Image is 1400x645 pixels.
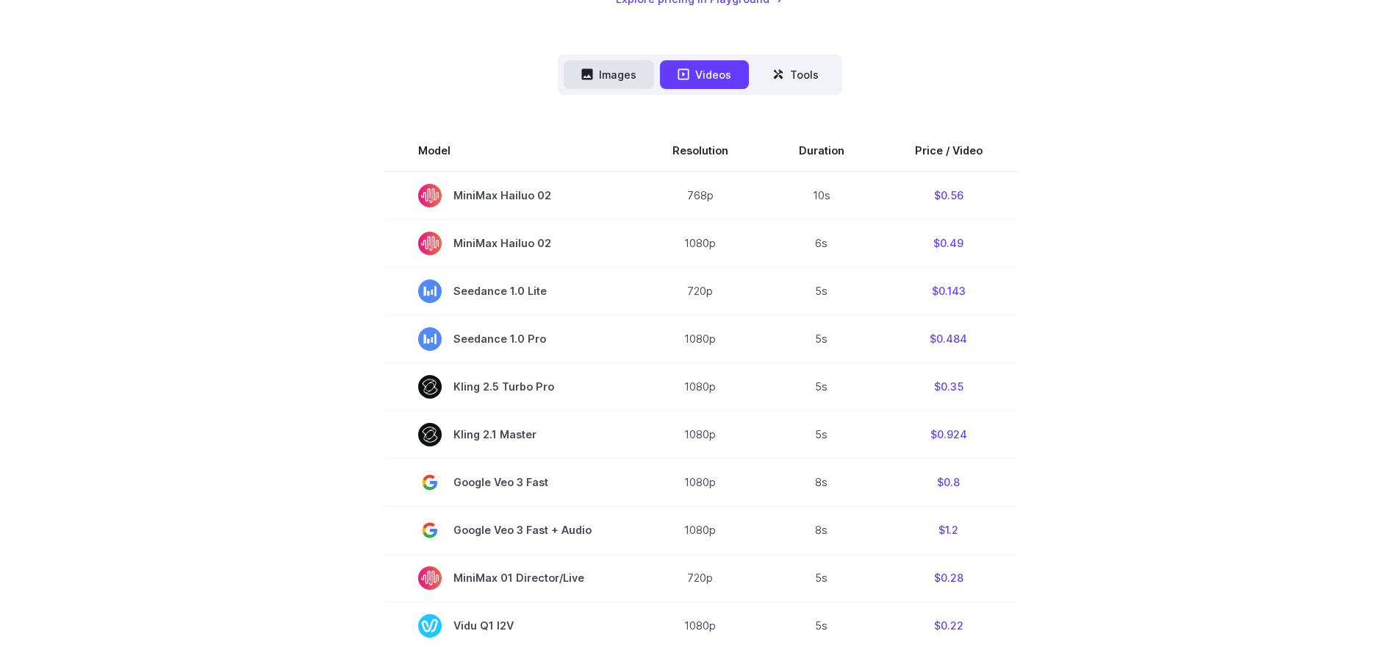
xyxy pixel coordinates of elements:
span: Kling 2.5 Turbo Pro [418,375,602,399]
span: Seedance 1.0 Pro [418,327,602,351]
td: $0.28 [880,554,1018,602]
td: 5s [764,363,880,410]
td: 1080p [637,458,764,506]
td: $0.49 [880,219,1018,267]
td: 5s [764,267,880,315]
span: MiniMax 01 Director/Live [418,566,602,590]
span: Vidu Q1 I2V [418,614,602,638]
td: 8s [764,458,880,506]
span: MiniMax Hailuo 02 [418,184,602,207]
th: Resolution [637,130,764,171]
td: $0.924 [880,410,1018,458]
td: $0.8 [880,458,1018,506]
button: Videos [660,60,749,89]
span: Kling 2.1 Master [418,423,602,446]
td: 1080p [637,363,764,410]
td: 1080p [637,410,764,458]
span: Google Veo 3 Fast + Audio [418,519,602,542]
td: 5s [764,315,880,363]
td: $1.2 [880,506,1018,554]
span: Google Veo 3 Fast [418,471,602,494]
td: $0.35 [880,363,1018,410]
th: Duration [764,130,880,171]
td: 5s [764,554,880,602]
td: $0.484 [880,315,1018,363]
th: Model [383,130,637,171]
td: $0.143 [880,267,1018,315]
td: 720p [637,554,764,602]
td: $0.56 [880,171,1018,220]
td: 1080p [637,506,764,554]
td: 8s [764,506,880,554]
td: 720p [637,267,764,315]
button: Images [564,60,654,89]
td: 5s [764,410,880,458]
td: 10s [764,171,880,220]
span: MiniMax Hailuo 02 [418,232,602,255]
button: Tools [755,60,836,89]
td: 1080p [637,315,764,363]
th: Price / Video [880,130,1018,171]
span: Seedance 1.0 Lite [418,279,602,303]
td: 1080p [637,219,764,267]
td: 768p [637,171,764,220]
td: 6s [764,219,880,267]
